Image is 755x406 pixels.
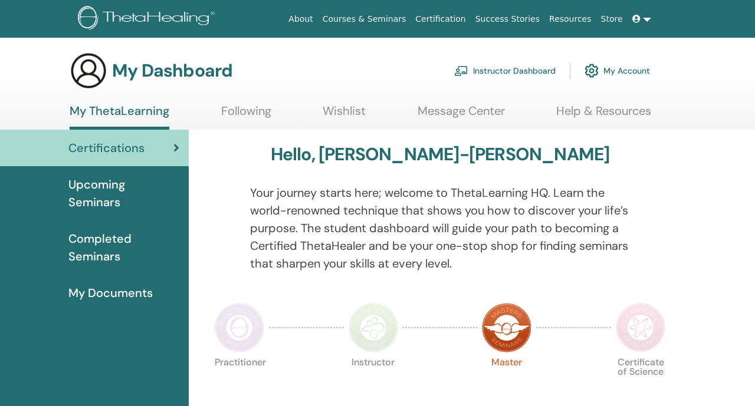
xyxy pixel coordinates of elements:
h3: My Dashboard [112,60,232,81]
span: My Documents [68,284,153,302]
a: Store [596,8,628,30]
h3: Hello, [PERSON_NAME]-[PERSON_NAME] [271,144,610,165]
a: About [284,8,317,30]
a: Certification [411,8,470,30]
a: Instructor Dashboard [454,58,556,84]
p: Your journey starts here; welcome to ThetaLearning HQ. Learn the world-renowned technique that sh... [250,184,631,272]
img: Instructor [349,303,398,352]
a: My ThetaLearning [70,104,169,130]
img: Master [482,303,531,352]
a: Resources [544,8,596,30]
span: Upcoming Seminars [68,176,179,211]
img: Certificate of Science [616,303,665,352]
img: cog.svg [585,61,599,81]
a: Following [221,104,271,127]
img: chalkboard-teacher.svg [454,65,468,76]
span: Certifications [68,139,145,157]
a: Help & Resources [556,104,651,127]
a: Courses & Seminars [318,8,411,30]
img: Practitioner [215,303,264,352]
a: Success Stories [471,8,544,30]
span: Completed Seminars [68,230,179,265]
a: Wishlist [323,104,366,127]
a: My Account [585,58,650,84]
a: Message Center [418,104,505,127]
img: generic-user-icon.jpg [70,52,107,90]
img: logo.png [78,6,219,32]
